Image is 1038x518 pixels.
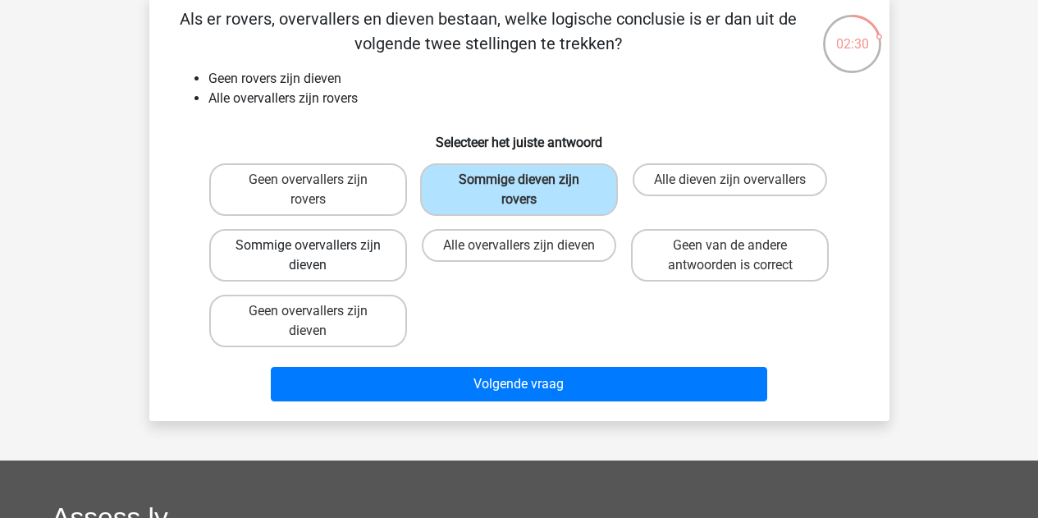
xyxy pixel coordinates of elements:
[633,163,827,196] label: Alle dieven zijn overvallers
[271,367,767,401] button: Volgende vraag
[208,89,863,108] li: Alle overvallers zijn rovers
[209,229,407,282] label: Sommige overvallers zijn dieven
[422,229,616,262] label: Alle overvallers zijn dieven
[209,295,407,347] label: Geen overvallers zijn dieven
[821,13,883,54] div: 02:30
[208,69,863,89] li: Geen rovers zijn dieven
[420,163,618,216] label: Sommige dieven zijn rovers
[209,163,407,216] label: Geen overvallers zijn rovers
[631,229,829,282] label: Geen van de andere antwoorden is correct
[176,7,802,56] p: Als er rovers, overvallers en dieven bestaan, welke logische conclusie is er dan uit de volgende ...
[176,121,863,150] h6: Selecteer het juiste antwoord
